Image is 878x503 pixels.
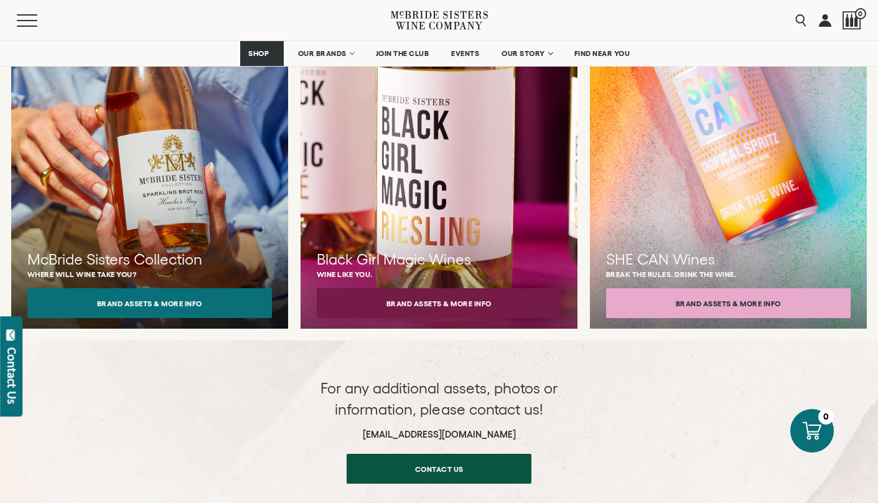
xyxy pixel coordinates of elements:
button: Brand Assets & More Info [317,288,561,318]
a: Contact us [347,454,531,484]
button: Brand Assets & More Info [27,288,272,318]
span: SHOP [248,49,269,58]
span: JOIN THE CLUB [376,49,429,58]
button: Brand Assets & More Info [606,288,851,318]
span: 0 [855,8,866,19]
h3: McBride Sisters Collection [27,249,272,270]
h3: SHE CAN Wines [606,249,851,270]
a: SHOP [240,41,284,66]
span: Contact us [393,457,485,481]
span: EVENTS [451,49,479,58]
span: OUR STORY [502,49,545,58]
span: OUR BRANDS [298,49,347,58]
div: Contact Us [6,347,18,404]
a: FIND NEAR YOU [566,41,638,66]
a: JOIN THE CLUB [368,41,437,66]
a: OUR STORY [493,41,560,66]
h3: Black Girl Magic Wines [317,249,561,270]
button: Mobile Menu Trigger [17,14,62,27]
span: FIND NEAR YOU [574,49,630,58]
a: OUR BRANDS [290,41,362,66]
h6: [EMAIL_ADDRESS][DOMAIN_NAME] [315,429,564,440]
a: EVENTS [443,41,487,66]
p: Break the rules. Drink the wine. [606,270,851,278]
p: Wine like you. [317,270,561,278]
div: 0 [818,409,834,425]
p: Where will wine take you? [27,270,272,278]
p: For any additional assets, photos or information, please contact us! [315,378,564,420]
